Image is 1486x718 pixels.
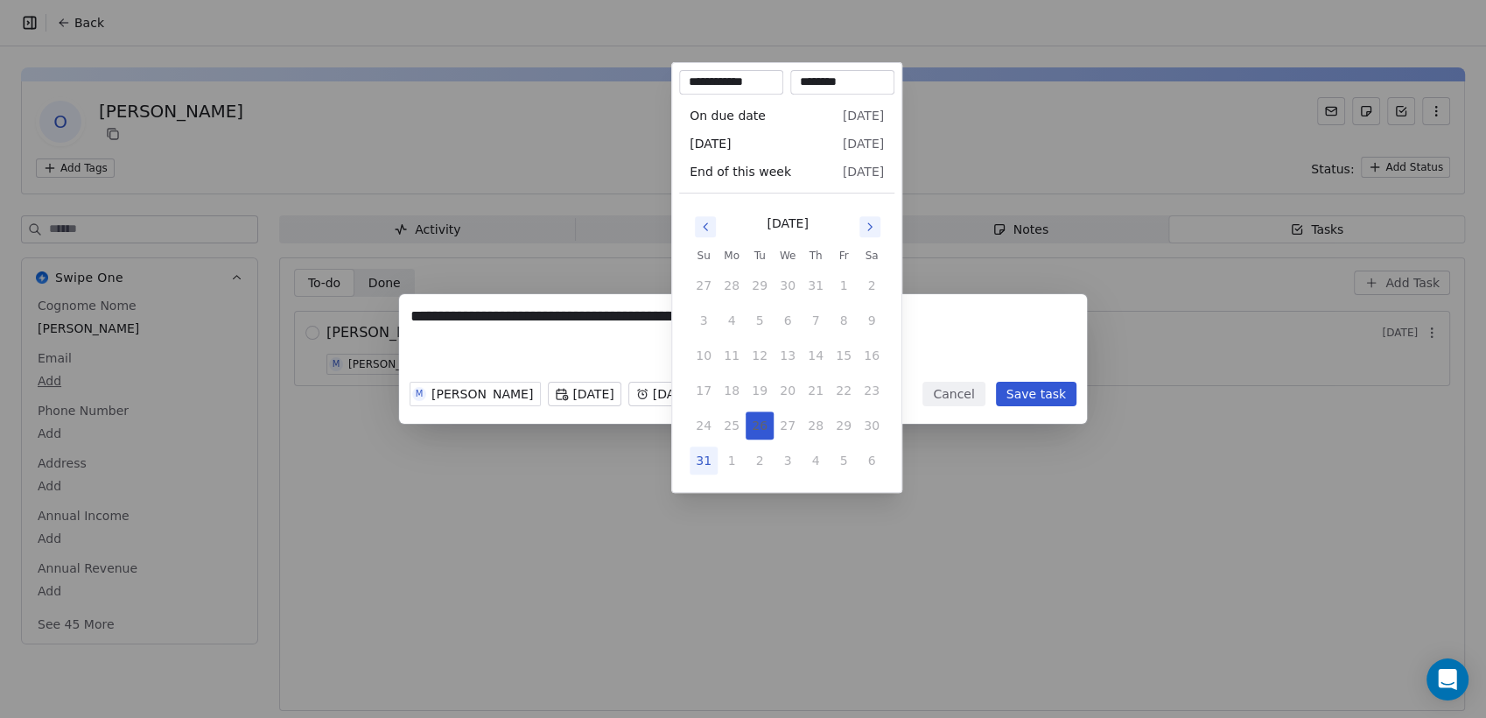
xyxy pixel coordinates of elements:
[858,306,886,334] button: 9
[830,306,858,334] button: 8
[802,412,830,440] button: 28
[746,341,774,370] button: 12
[774,412,802,440] button: 27
[843,107,884,124] span: [DATE]
[774,447,802,475] button: 3
[830,447,858,475] button: 5
[690,306,718,334] button: 3
[690,163,791,180] span: End of this week
[802,341,830,370] button: 14
[802,271,830,299] button: 31
[774,247,802,264] th: Wednesday
[802,447,830,475] button: 4
[858,412,886,440] button: 30
[858,377,886,405] button: 23
[746,247,774,264] th: Tuesday
[858,271,886,299] button: 2
[690,447,718,475] button: 31
[746,306,774,334] button: 5
[843,135,884,152] span: [DATE]
[718,412,746,440] button: 25
[830,412,858,440] button: 29
[802,377,830,405] button: 21
[774,271,802,299] button: 30
[690,107,766,124] span: On due date
[690,412,718,440] button: 24
[830,247,858,264] th: Friday
[718,306,746,334] button: 4
[746,271,774,299] button: 29
[690,271,718,299] button: 27
[802,247,830,264] th: Thursday
[830,271,858,299] button: 1
[774,377,802,405] button: 20
[830,341,858,370] button: 15
[858,341,886,370] button: 16
[858,447,886,475] button: 6
[830,377,858,405] button: 22
[767,215,808,233] div: [DATE]
[690,377,718,405] button: 17
[693,215,718,239] button: Go to previous month
[718,247,746,264] th: Monday
[843,163,884,180] span: [DATE]
[718,271,746,299] button: 28
[718,341,746,370] button: 11
[718,377,746,405] button: 18
[746,447,774,475] button: 2
[690,247,718,264] th: Sunday
[858,247,886,264] th: Saturday
[774,306,802,334] button: 6
[746,377,774,405] button: 19
[718,447,746,475] button: 1
[690,341,718,370] button: 10
[774,341,802,370] button: 13
[858,215,882,239] button: Go to next month
[802,306,830,334] button: 7
[690,135,731,152] span: [DATE]
[746,412,774,440] button: 26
